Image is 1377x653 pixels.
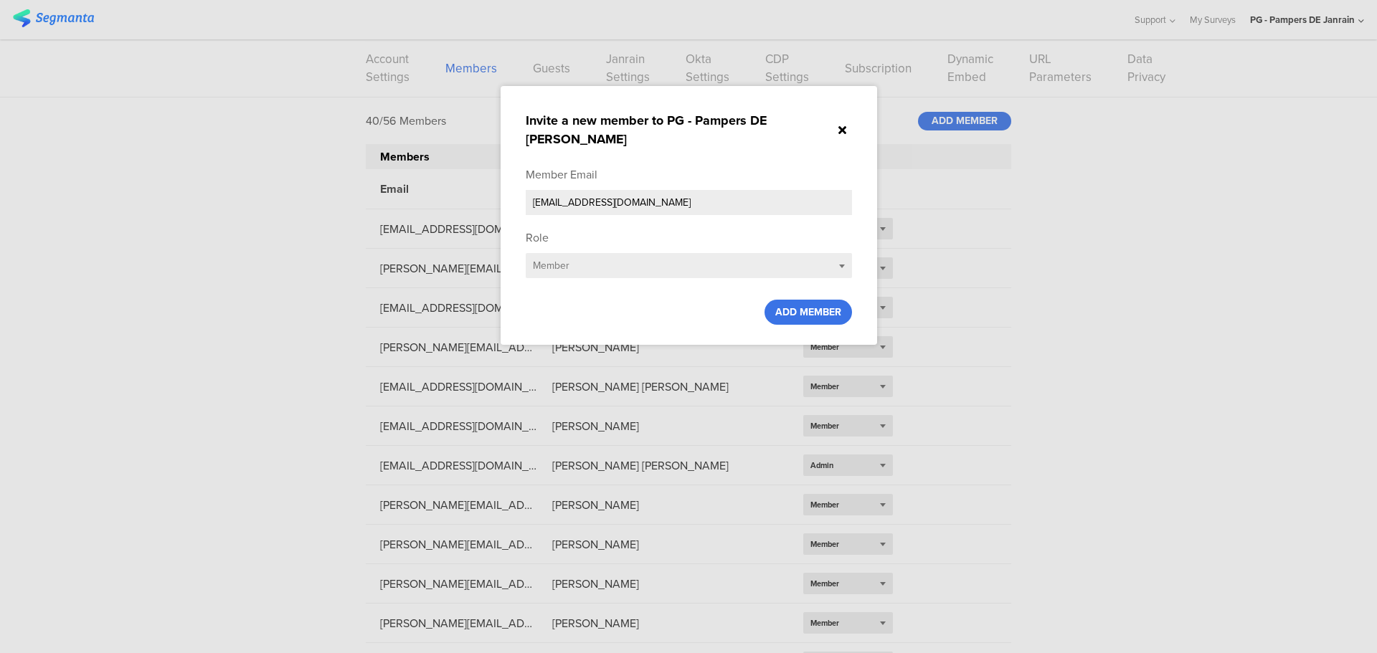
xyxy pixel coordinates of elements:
span: ADD MEMBER [775,305,841,320]
div: Member Email [526,166,597,183]
div: Role [526,229,549,246]
span: Member [533,258,569,273]
sg-small-dialog-title: Invite a new member to PG - Pampers DE [PERSON_NAME] [526,111,767,148]
input: name@domain.com [526,190,852,215]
